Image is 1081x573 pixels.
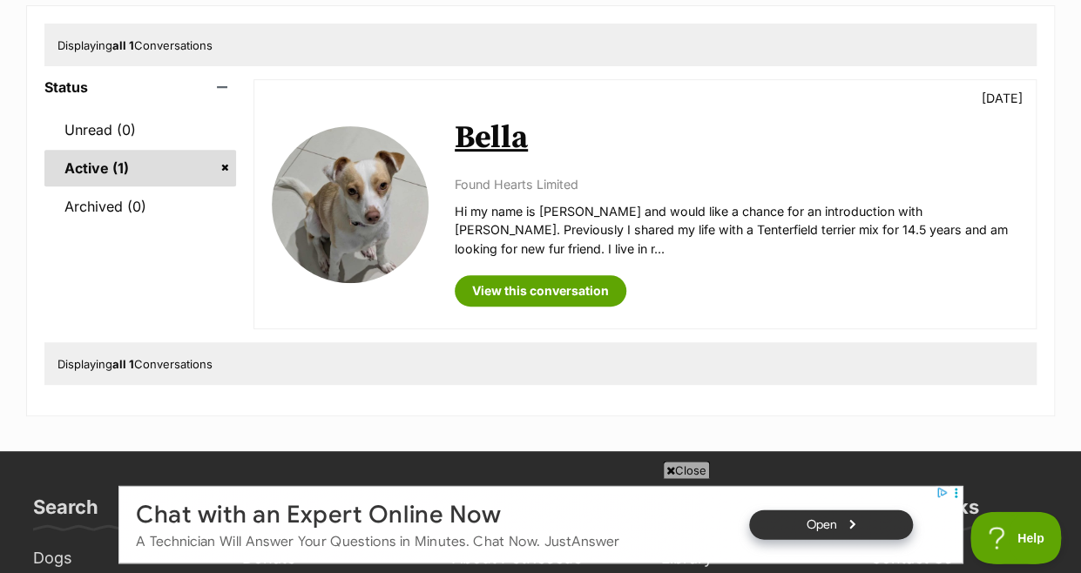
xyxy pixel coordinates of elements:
iframe: Help Scout Beacon - Open [970,512,1064,564]
strong: all 1 [112,39,134,53]
a: Archived (0) [44,189,236,226]
p: Found Hearts Limited [455,176,1018,194]
span: Displaying Conversations [57,39,213,53]
header: Status [44,80,236,96]
span: Close [663,462,710,479]
a: View this conversation [455,276,626,307]
iframe: Advertisement [118,486,963,564]
a: Bella [455,119,528,158]
a: Dogs [26,546,218,573]
span: Displaying Conversations [57,358,213,372]
strong: all 1 [112,358,134,372]
h3: Search [33,495,98,530]
a: Unread (0) [44,112,236,149]
p: [DATE] [982,90,1023,108]
a: Active (1) [44,151,236,187]
p: Hi my name is [PERSON_NAME] and would like a chance for an introduction with [PERSON_NAME]. Previ... [455,203,1018,259]
img: Bella [272,127,429,284]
